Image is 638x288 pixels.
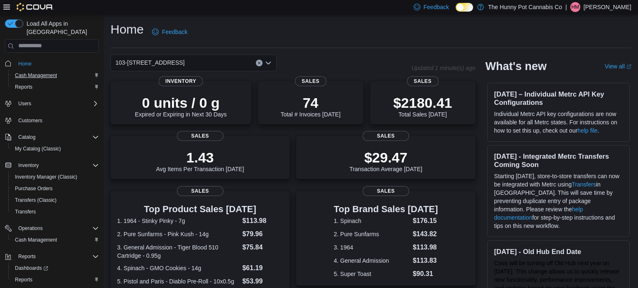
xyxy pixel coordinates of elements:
div: Transaction Average [DATE] [349,149,422,172]
p: Individual Metrc API key configurations are now available for all Metrc states. For instructions ... [494,110,623,135]
span: Catalog [15,132,99,142]
button: Purchase Orders [8,183,102,194]
p: 1.43 [156,149,244,166]
img: Cova [17,3,54,11]
dt: 3. 1964 [334,243,410,252]
a: Reports [12,275,36,285]
button: Users [15,99,34,109]
span: Inventory [159,76,203,86]
div: Expired or Expiring in Next 30 Days [135,94,227,118]
span: Cash Management [12,235,99,245]
span: Operations [15,223,99,233]
dd: $113.83 [413,256,438,266]
p: 0 units / 0 g [135,94,227,111]
p: | [565,2,567,12]
span: Reports [12,82,99,92]
h3: [DATE] - Integrated Metrc Transfers Coming Soon [494,152,623,169]
span: Home [15,58,99,69]
span: Reports [15,84,32,90]
a: help file [577,127,597,134]
span: Sales [177,131,223,141]
button: Customers [2,114,102,126]
button: Users [2,98,102,109]
button: Reports [8,81,102,93]
span: Sales [407,76,438,86]
p: 74 [280,94,340,111]
p: The Hunny Pot Cannabis Co [488,2,562,12]
p: $29.47 [349,149,422,166]
a: View allExternal link [605,63,631,70]
dt: 4. General Admission [334,257,410,265]
span: Dashboards [15,265,48,271]
button: Cash Management [8,234,102,246]
button: Open list of options [265,60,272,66]
a: Dashboards [8,262,102,274]
span: Users [18,100,31,107]
h2: What's new [486,60,547,73]
div: Hailey Minda [570,2,580,12]
span: Purchase Orders [12,184,99,194]
button: Inventory [2,160,102,171]
dd: $143.82 [413,229,438,239]
p: Starting [DATE], store-to-store transfers can now be integrated with Metrc using in [GEOGRAPHIC_D... [494,172,623,230]
dd: $61.19 [242,263,283,273]
span: Reports [15,276,32,283]
button: Operations [2,223,102,234]
button: Inventory [15,160,42,170]
span: Reports [15,252,99,261]
span: Cash Management [12,70,99,80]
dt: 2. Pure Sunfarms - Pink Kush - 14g [117,230,239,238]
a: Customers [15,116,46,126]
span: Cash Management [15,237,57,243]
span: Reports [12,275,99,285]
a: Home [15,59,35,69]
button: Transfers (Classic) [8,194,102,206]
a: Cash Management [12,235,60,245]
h3: Top Product Sales [DATE] [117,204,283,214]
a: Reports [12,82,36,92]
h3: [DATE] - Old Hub End Date [494,247,623,256]
p: [PERSON_NAME] [584,2,631,12]
button: Home [2,58,102,70]
span: Inventory Manager (Classic) [15,174,77,180]
p: Updated 1 minute(s) ago [411,65,475,71]
dd: $176.15 [413,216,438,226]
span: HM [572,2,579,12]
dd: $113.98 [413,242,438,252]
dt: 5. Super Toast [334,270,410,278]
button: Operations [15,223,46,233]
a: Feedback [149,24,191,40]
button: Inventory Manager (Classic) [8,171,102,183]
span: Sales [177,186,223,196]
a: Transfers [12,207,39,217]
h3: Top Brand Sales [DATE] [334,204,438,214]
div: Total Sales [DATE] [393,94,452,118]
dt: 1. Spinach [334,217,410,225]
dd: $53.99 [242,276,283,286]
span: Sales [363,131,409,141]
dd: $79.96 [242,229,283,239]
span: Reports [18,253,36,260]
button: My Catalog (Classic) [8,143,102,155]
span: Feedback [424,3,449,11]
dd: $75.84 [242,242,283,252]
button: Catalog [15,132,39,142]
a: Purchase Orders [12,184,56,194]
span: Operations [18,225,43,232]
input: Dark Mode [456,3,473,12]
span: Sales [363,186,409,196]
dd: $90.31 [413,269,438,279]
a: Dashboards [12,263,52,273]
span: Sales [295,76,326,86]
svg: External link [626,64,631,69]
a: Inventory Manager (Classic) [12,172,81,182]
dt: 2. Pure Sunfarms [334,230,410,238]
span: Inventory [15,160,99,170]
dt: 4. Spinach - GMO Cookies - 14g [117,264,239,272]
a: My Catalog (Classic) [12,144,64,154]
button: Reports [15,252,39,261]
dt: 5. Pistol and Paris - Diablo Pre-Roll - 10x0.5g [117,277,239,286]
dt: 3. General Admission - Tiger Blood 510 Cartridge - 0.95g [117,243,239,260]
span: 103-[STREET_ADDRESS] [115,58,185,68]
